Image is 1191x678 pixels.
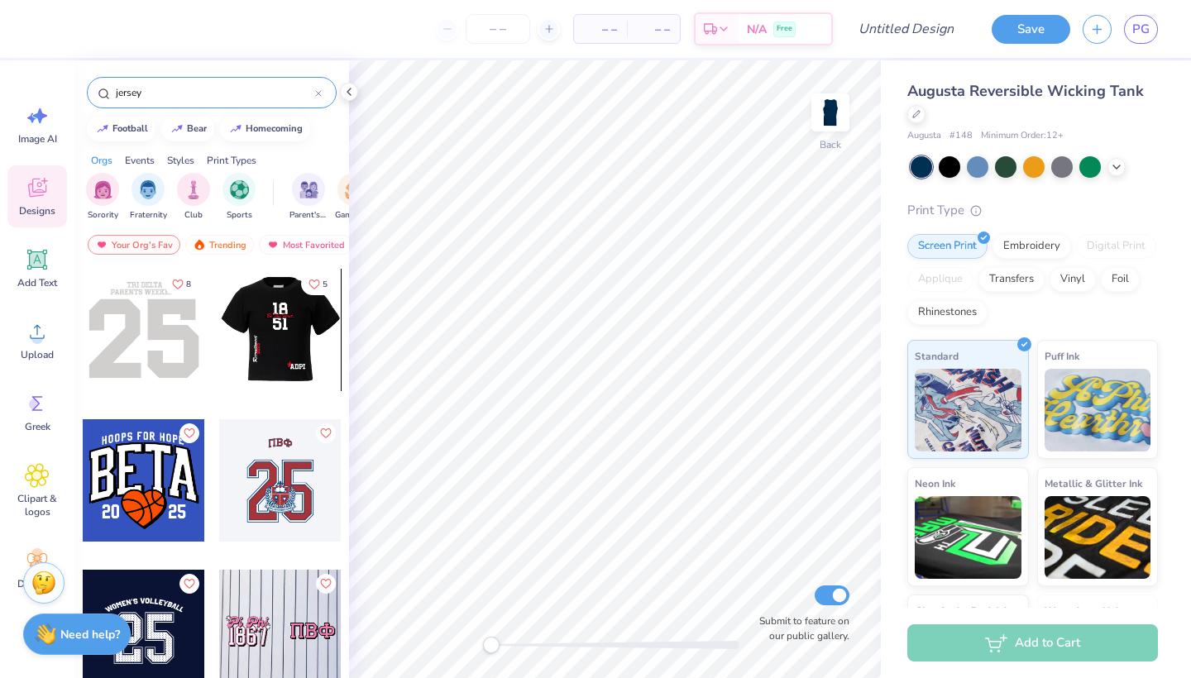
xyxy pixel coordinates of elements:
[992,15,1070,44] button: Save
[170,124,184,134] img: trend_line.gif
[1045,369,1151,451] img: Puff Ink
[96,124,109,134] img: trend_line.gif
[1132,20,1150,39] span: PG
[17,577,57,590] span: Decorate
[179,423,199,443] button: Like
[179,574,199,594] button: Like
[184,209,203,222] span: Club
[230,180,249,199] img: Sports Image
[981,129,1064,143] span: Minimum Order: 12 +
[992,234,1071,259] div: Embroidery
[177,173,210,222] div: filter for Club
[584,21,617,38] span: – –
[130,173,167,222] div: filter for Fraternity
[289,173,328,222] button: filter button
[845,12,967,45] input: Untitled Design
[161,117,214,141] button: bear
[1045,347,1079,365] span: Puff Ink
[93,180,112,199] img: Sorority Image
[814,96,847,129] img: Back
[637,21,670,38] span: – –
[978,267,1045,292] div: Transfers
[1050,267,1096,292] div: Vinyl
[60,627,120,642] strong: Need help?
[95,239,108,251] img: most_fav.gif
[335,209,373,222] span: Game Day
[259,235,352,255] div: Most Favorited
[114,84,315,101] input: Try "Alpha"
[220,117,310,141] button: homecoming
[207,153,256,168] div: Print Types
[21,348,54,361] span: Upload
[88,209,118,222] span: Sorority
[1124,15,1158,44] a: PG
[1045,602,1121,619] span: Water based Ink
[915,475,955,492] span: Neon Ink
[289,173,328,222] div: filter for Parent's Weekend
[316,574,336,594] button: Like
[19,204,55,217] span: Designs
[87,117,155,141] button: football
[907,300,988,325] div: Rhinestones
[301,273,335,295] button: Like
[907,267,973,292] div: Applique
[88,235,180,255] div: Your Org's Fav
[187,124,207,133] div: bear
[246,124,303,133] div: homecoming
[112,124,148,133] div: football
[345,180,364,199] img: Game Day Image
[130,209,167,222] span: Fraternity
[266,239,280,251] img: most_fav.gif
[949,129,973,143] span: # 148
[299,180,318,199] img: Parent's Weekend Image
[86,173,119,222] button: filter button
[177,173,210,222] button: filter button
[222,173,256,222] div: filter for Sports
[289,209,328,222] span: Parent's Weekend
[747,21,767,38] span: N/A
[777,23,792,35] span: Free
[820,137,841,152] div: Back
[907,81,1144,101] span: Augusta Reversible Wicking Tank
[18,132,57,146] span: Image AI
[17,276,57,289] span: Add Text
[335,173,373,222] button: filter button
[1045,496,1151,579] img: Metallic & Glitter Ink
[185,235,254,255] div: Trending
[10,492,65,518] span: Clipart & logos
[167,153,194,168] div: Styles
[750,614,849,643] label: Submit to feature on our public gallery.
[907,201,1158,220] div: Print Type
[186,280,191,289] span: 8
[86,173,119,222] div: filter for Sorority
[184,180,203,199] img: Club Image
[1101,267,1140,292] div: Foil
[915,496,1021,579] img: Neon Ink
[907,129,941,143] span: Augusta
[915,602,1009,619] span: Glow in the Dark Ink
[1045,475,1142,492] span: Metallic & Glitter Ink
[91,153,112,168] div: Orgs
[915,369,1021,451] img: Standard
[483,637,500,653] div: Accessibility label
[130,173,167,222] button: filter button
[323,280,328,289] span: 5
[125,153,155,168] div: Events
[915,347,959,365] span: Standard
[139,180,157,199] img: Fraternity Image
[907,234,988,259] div: Screen Print
[316,423,336,443] button: Like
[227,209,252,222] span: Sports
[1076,234,1156,259] div: Digital Print
[229,124,242,134] img: trend_line.gif
[335,173,373,222] div: filter for Game Day
[222,173,256,222] button: filter button
[165,273,198,295] button: Like
[466,14,530,44] input: – –
[193,239,206,251] img: trending.gif
[25,420,50,433] span: Greek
